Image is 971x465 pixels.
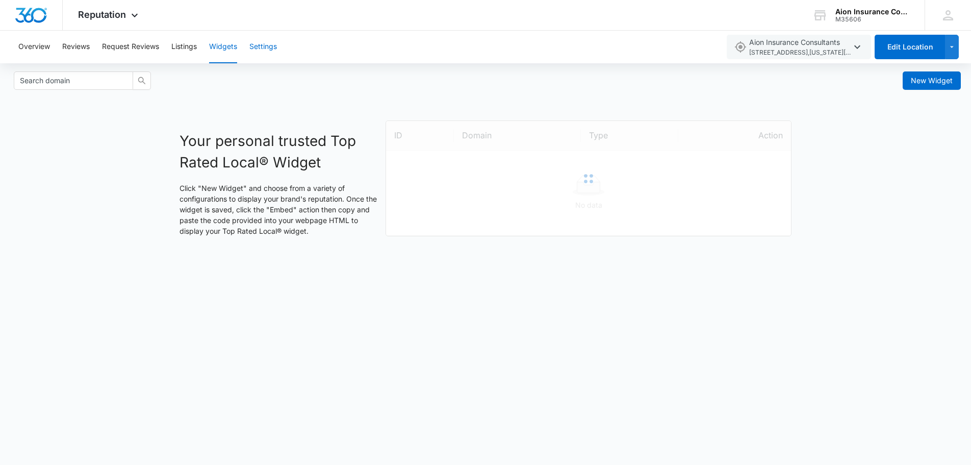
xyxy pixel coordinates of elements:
[102,31,159,63] button: Request Reviews
[133,77,150,85] span: search
[875,35,945,59] button: Edit Location
[133,71,151,90] button: search
[727,35,871,59] button: Aion Insurance Consultants[STREET_ADDRESS],[US_STATE][GEOGRAPHIC_DATA],CO
[18,31,50,63] button: Overview
[180,183,379,236] p: Click "New Widget" and choose from a variety of configurations to display your brand's reputation...
[171,31,197,63] button: Listings
[749,37,851,58] span: Aion Insurance Consultants
[78,9,126,20] span: Reputation
[749,48,851,58] span: [STREET_ADDRESS] , [US_STATE][GEOGRAPHIC_DATA] , CO
[903,71,961,90] button: New Widget
[911,75,953,86] span: New Widget
[209,31,237,63] button: Widgets
[835,8,910,16] div: account name
[249,31,277,63] button: Settings
[14,71,133,90] input: Search domain
[62,31,90,63] button: Reviews
[180,130,379,173] h1: Your personal trusted Top Rated Local® Widget
[835,16,910,23] div: account id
